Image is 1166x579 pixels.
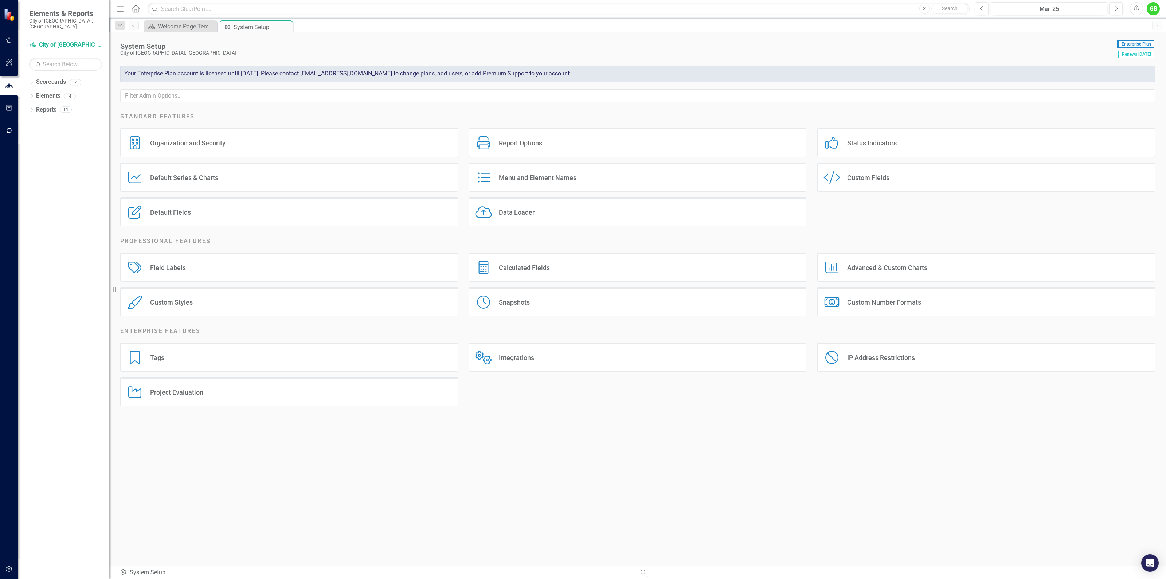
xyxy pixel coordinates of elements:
[120,42,1114,50] div: System Setup
[499,139,542,147] div: Report Options
[148,3,970,15] input: Search ClearPoint...
[847,263,927,272] div: Advanced & Custom Charts
[499,263,550,272] div: Calculated Fields
[1141,554,1159,572] div: Open Intercom Messenger
[29,18,102,30] small: City of [GEOGRAPHIC_DATA], [GEOGRAPHIC_DATA]
[60,107,72,113] div: 11
[234,23,291,32] div: System Setup
[847,353,915,362] div: IP Address Restrictions
[150,263,186,272] div: Field Labels
[1117,40,1154,48] span: Enterprise Plan
[150,388,203,396] div: Project Evaluation
[942,5,958,11] span: Search
[499,173,576,182] div: Menu and Element Names
[150,353,164,362] div: Tags
[931,4,968,14] button: Search
[847,139,897,147] div: Status Indicators
[993,5,1105,13] div: Mar-25
[150,298,193,306] div: Custom Styles
[150,208,191,216] div: Default Fields
[1147,2,1160,15] button: GB
[4,8,16,21] img: ClearPoint Strategy
[847,298,921,306] div: Custom Number Formats
[1118,51,1154,58] span: Renews [DATE]
[150,139,226,147] div: Organization and Security
[36,92,60,100] a: Elements
[158,22,215,31] div: Welcome Page Template
[120,327,1155,337] h2: Enterprise Features
[847,173,889,182] div: Custom Fields
[499,353,534,362] div: Integrations
[120,50,1114,56] div: City of [GEOGRAPHIC_DATA], [GEOGRAPHIC_DATA]
[36,106,56,114] a: Reports
[120,568,632,577] div: System Setup
[499,208,535,216] div: Data Loader
[29,58,102,71] input: Search Below...
[499,298,530,306] div: Snapshots
[120,237,1155,247] h2: Professional Features
[120,66,1155,82] div: Your Enterprise Plan account is licensed until [DATE]. Please contact [EMAIL_ADDRESS][DOMAIN_NAME...
[120,113,1155,122] h2: Standard Features
[150,173,218,182] div: Default Series & Charts
[146,22,215,31] a: Welcome Page Template
[29,41,102,49] a: City of [GEOGRAPHIC_DATA]
[70,79,81,85] div: 7
[36,78,66,86] a: Scorecards
[991,2,1107,15] button: Mar-25
[120,89,1155,103] input: Filter Admin Options...
[64,93,76,99] div: 4
[29,9,102,18] span: Elements & Reports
